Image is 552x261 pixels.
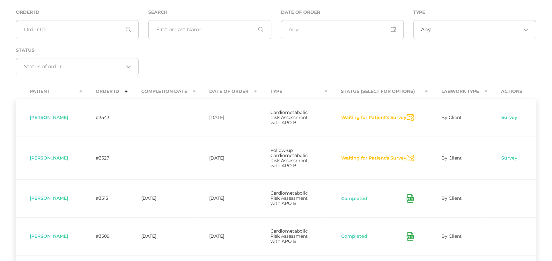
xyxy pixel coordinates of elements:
span: Follow-up Cardiometabolic Risk Assessment with APO B [270,147,308,168]
span: By Client [441,115,462,120]
td: #3527 [82,137,128,180]
svg: Send Notification [407,114,414,121]
label: Order ID [16,10,40,15]
td: [DATE] [195,99,257,137]
th: Actions [487,84,536,99]
button: Waiting for Patient's Survey [341,155,407,161]
th: Labwork Type : activate to sort column ascending [428,84,487,99]
td: [DATE] [195,179,257,217]
a: Survey [501,115,518,121]
a: Survey [501,155,518,161]
svg: Send Notification [407,155,414,161]
th: Status (Select for Options) : activate to sort column ascending [327,84,428,99]
span: Cardiometabolic Risk Assessment with APO B [270,190,308,206]
button: Waiting for Patient's Survey [341,115,407,121]
label: Type [413,10,425,15]
button: Completed [341,233,368,240]
input: First or Last Name [148,20,271,39]
th: Completion Date : activate to sort column ascending [128,84,195,99]
td: #3543 [82,99,128,137]
span: [PERSON_NAME] [30,233,68,239]
span: By Client [441,233,462,239]
input: Search for option [24,63,123,70]
div: Search for option [16,58,139,75]
span: Cardiometabolic Risk Assessment with APO B [270,228,308,244]
th: Patient : activate to sort column ascending [16,84,82,99]
th: Date Of Order : activate to sort column ascending [195,84,257,99]
div: Search for option [413,20,536,39]
span: [PERSON_NAME] [30,115,68,120]
span: Cardiometabolic Risk Assessment with APO B [270,109,308,125]
td: [DATE] [195,217,257,255]
th: Type : activate to sort column ascending [257,84,327,99]
span: By Client [441,195,462,201]
th: Order ID : activate to sort column ascending [82,84,128,99]
label: Status [16,48,34,53]
input: Any [281,20,404,39]
td: #3515 [82,179,128,217]
label: Search [148,10,167,15]
td: [DATE] [128,179,195,217]
td: #3509 [82,217,128,255]
span: By Client [441,155,462,161]
td: [DATE] [128,217,195,255]
span: [PERSON_NAME] [30,155,68,161]
span: Any [421,26,431,33]
input: Search for option [431,26,520,33]
label: Date of Order [281,10,320,15]
span: [PERSON_NAME] [30,195,68,201]
input: Order ID [16,20,139,39]
td: [DATE] [195,137,257,180]
button: Completed [341,196,368,202]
